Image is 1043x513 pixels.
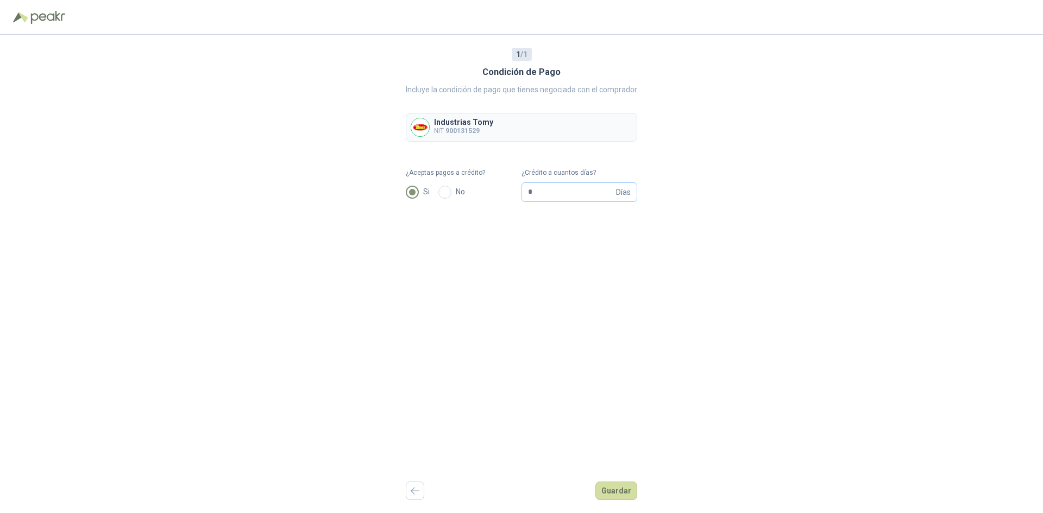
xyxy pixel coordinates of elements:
[516,48,527,60] span: / 1
[445,127,480,135] b: 900131529
[406,84,637,96] p: Incluye la condición de pago que tienes negociada con el comprador
[595,482,637,500] button: Guardar
[521,168,637,178] label: ¿Crédito a cuantos días?
[482,65,561,79] h3: Condición de Pago
[434,118,493,126] p: Industrias Tomy
[451,186,469,198] span: No
[30,11,65,24] img: Peakr
[419,186,434,198] span: Si
[406,168,521,178] label: ¿Aceptas pagos a crédito?
[516,50,520,59] b: 1
[616,183,631,201] span: Días
[434,126,493,136] p: NIT
[411,118,429,136] img: Company Logo
[13,12,28,23] img: Logo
